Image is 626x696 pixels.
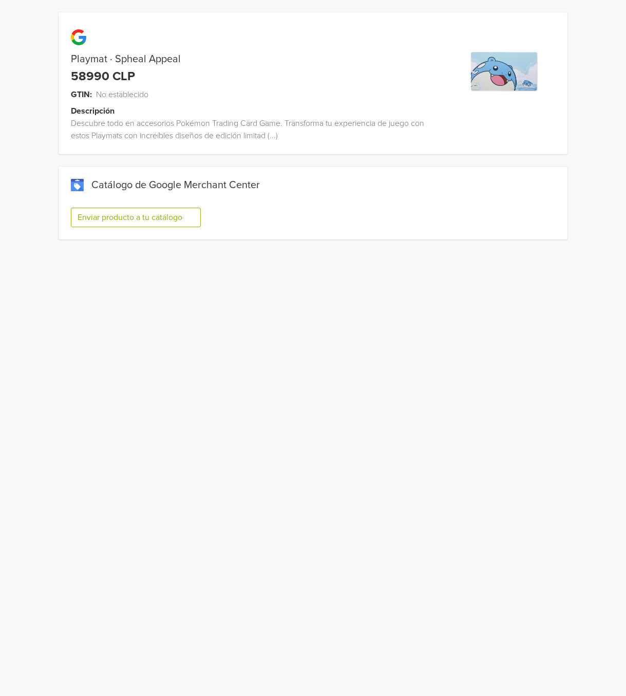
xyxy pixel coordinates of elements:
button: Enviar producto a tu catálogo [71,208,201,227]
div: Descripción [71,105,452,117]
img: product_image [465,33,543,111]
div: Descubre todo en accesorios Pokémon Trading Card Game. Transforma tu experiencia de juego con est... [59,117,440,142]
div: Catálogo de Google Merchant Center [71,179,555,191]
div: 58990 CLP [71,69,135,84]
span: GTIN: [71,88,92,101]
div: Playmat · Spheal Appeal [59,53,440,65]
span: No establecido [96,88,148,101]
